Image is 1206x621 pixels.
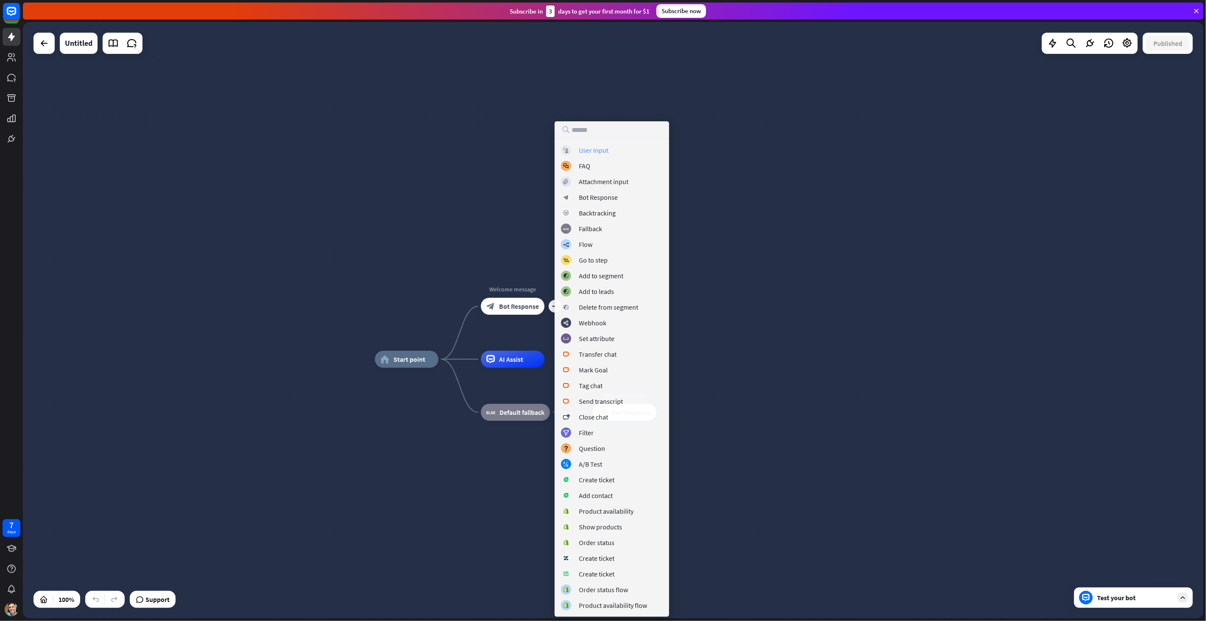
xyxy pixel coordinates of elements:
[564,148,569,153] i: block_user_input
[499,355,523,364] span: AI Assist
[579,162,590,170] div: FAQ
[563,383,569,389] i: block_livechat
[500,408,544,417] span: Default fallback
[1146,36,1190,51] button: Published
[579,523,622,531] div: Show products
[564,320,569,326] i: webhooks
[380,355,389,364] i: home_2
[563,289,569,294] i: block_add_to_segment
[579,476,614,484] div: Create ticket
[3,519,20,537] a: 7 days
[563,352,569,357] i: block_livechat
[564,226,569,232] i: block_fallback
[579,271,623,280] div: Add to segment
[564,210,569,216] i: block_backtracking
[552,303,558,309] i: plus
[579,397,623,406] div: Send transcript
[7,529,16,535] div: days
[563,414,569,420] i: block_close_chat
[579,507,634,515] div: Product availability
[579,381,603,390] div: Tag chat
[579,193,618,201] div: Bot Response
[564,305,569,310] i: block_delete_from_segment
[579,601,647,610] div: Product availability flow
[579,491,613,500] div: Add contact
[579,224,602,233] div: Fallback
[579,413,608,421] div: Close chat
[579,146,609,154] div: User Input
[563,367,569,373] i: block_livechat
[579,570,614,578] div: Create ticket
[579,209,616,217] div: Backtracking
[563,399,569,404] i: block_livechat
[486,302,495,310] i: block_bot_response
[56,593,77,606] div: 100%
[145,593,170,606] span: Support
[486,408,495,417] i: block_fallback
[579,303,638,311] div: Delete from segment
[1097,593,1173,602] div: Test your bot
[579,585,628,594] div: Order status flow
[546,6,555,17] div: 3
[475,285,551,294] div: Welcome message
[7,3,32,29] button: Open LiveChat chat widget
[394,355,425,364] span: Start point
[564,163,569,169] i: block_faq
[656,4,706,18] div: Subscribe now
[579,256,608,264] div: Go to step
[579,428,594,437] div: Filter
[579,350,617,358] div: Transfer chat
[563,257,569,263] i: block_goto
[579,334,614,343] div: Set attribute
[564,195,569,200] i: block_bot_response
[564,179,569,185] i: block_attachment
[579,177,628,186] div: Attachment input
[579,554,614,562] div: Create ticket
[579,240,592,249] div: Flow
[579,366,608,374] div: Mark Goal
[579,287,614,296] div: Add to leads
[579,444,605,453] div: Question
[564,336,569,341] i: block_set_attribute
[65,33,92,54] div: Untitled
[579,319,606,327] div: Webhook
[564,462,569,467] i: block_ab_testing
[563,242,569,247] i: builder_tree
[510,6,650,17] div: Subscribe in days to get your first month for $1
[563,430,569,436] i: filter
[579,538,614,547] div: Order status
[579,460,602,468] div: A/B Test
[563,273,569,279] i: block_add_to_segment
[564,446,569,451] i: block_question
[9,521,14,529] div: 7
[499,302,539,310] span: Bot Response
